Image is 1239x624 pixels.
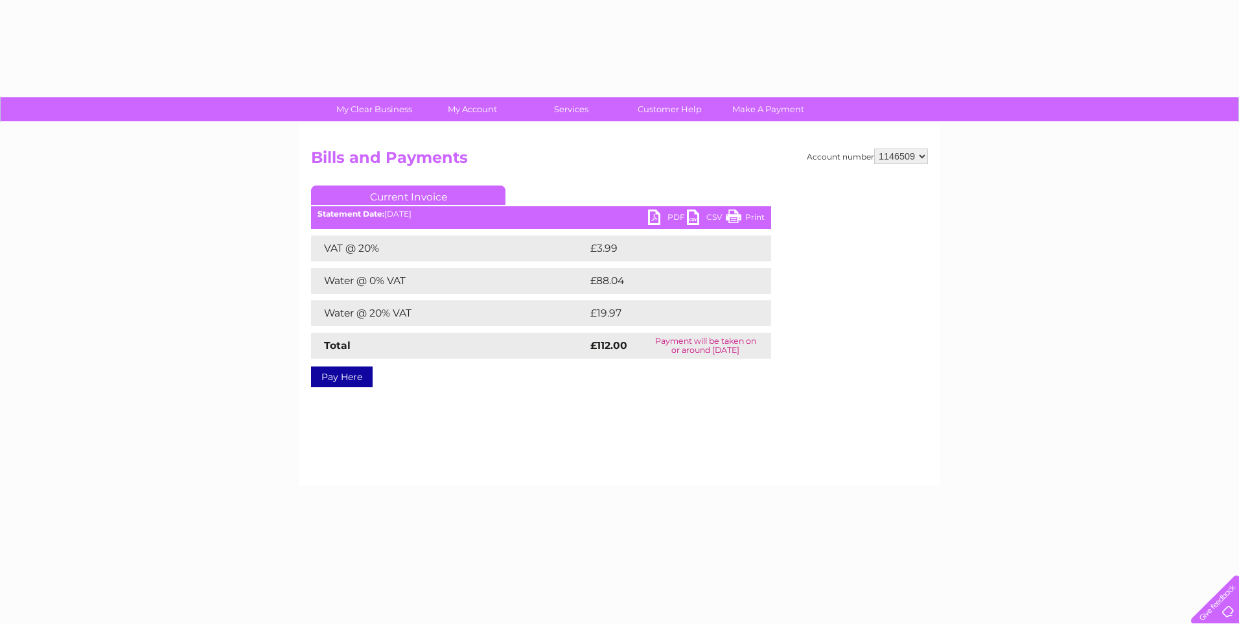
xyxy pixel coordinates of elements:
[715,97,822,121] a: Make A Payment
[648,210,687,228] a: PDF
[687,210,726,228] a: CSV
[311,268,587,294] td: Water @ 0% VAT
[640,333,771,359] td: Payment will be taken on or around [DATE]
[311,186,505,205] a: Current Invoice
[311,300,587,326] td: Water @ 20% VAT
[587,235,741,261] td: £3.99
[807,149,928,164] div: Account number
[587,268,746,294] td: £88.04
[587,300,744,326] td: £19.97
[419,97,526,121] a: My Account
[726,210,765,228] a: Print
[311,149,928,173] h2: Bills and Payments
[321,97,428,121] a: My Clear Business
[318,209,384,219] b: Statement Date:
[311,235,587,261] td: VAT @ 20%
[518,97,625,121] a: Services
[590,339,627,352] strong: £112.00
[311,366,373,387] a: Pay Here
[324,339,351,352] strong: Total
[616,97,723,121] a: Customer Help
[311,210,771,219] div: [DATE]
